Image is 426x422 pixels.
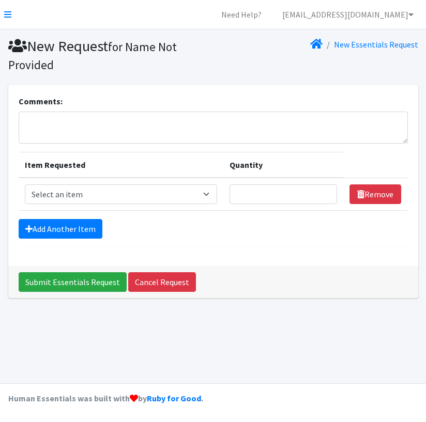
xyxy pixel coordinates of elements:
[19,152,223,178] th: Item Requested
[274,4,422,25] a: [EMAIL_ADDRESS][DOMAIN_NAME]
[8,393,203,403] strong: Human Essentials was built with by .
[8,37,209,73] h1: New Request
[213,4,270,25] a: Need Help?
[349,184,401,204] a: Remove
[8,39,177,72] small: for Name Not Provided
[19,272,127,292] input: Submit Essentials Request
[19,95,63,107] label: Comments:
[223,152,344,178] th: Quantity
[19,219,102,239] a: Add Another Item
[128,272,196,292] a: Cancel Request
[147,393,201,403] a: Ruby for Good
[334,39,418,50] a: New Essentials Request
